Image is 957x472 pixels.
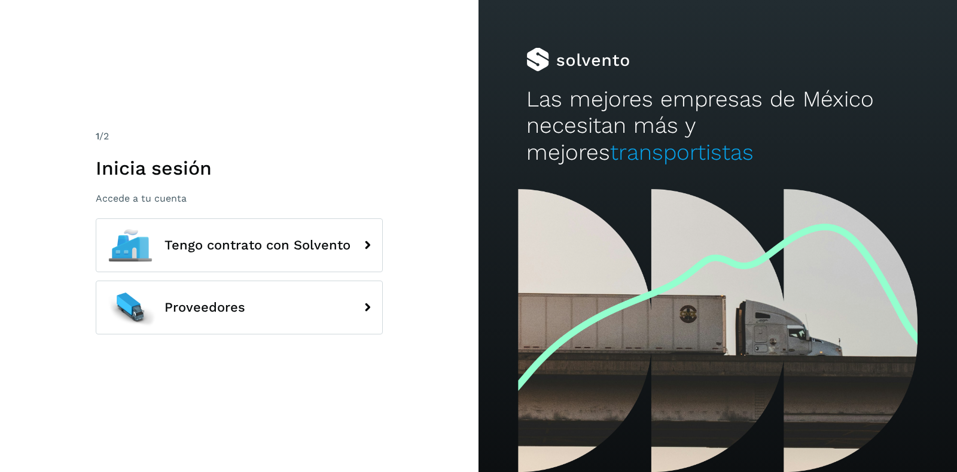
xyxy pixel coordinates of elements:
span: transportistas [610,139,754,165]
p: Accede a tu cuenta [96,193,383,204]
div: /2 [96,129,383,144]
h2: Las mejores empresas de México necesitan más y mejores [526,86,909,166]
button: Proveedores [96,281,383,334]
h1: Inicia sesión [96,157,383,179]
button: Tengo contrato con Solvento [96,218,383,272]
span: Tengo contrato con Solvento [164,238,351,252]
span: Proveedores [164,300,245,315]
span: 1 [96,130,99,142]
